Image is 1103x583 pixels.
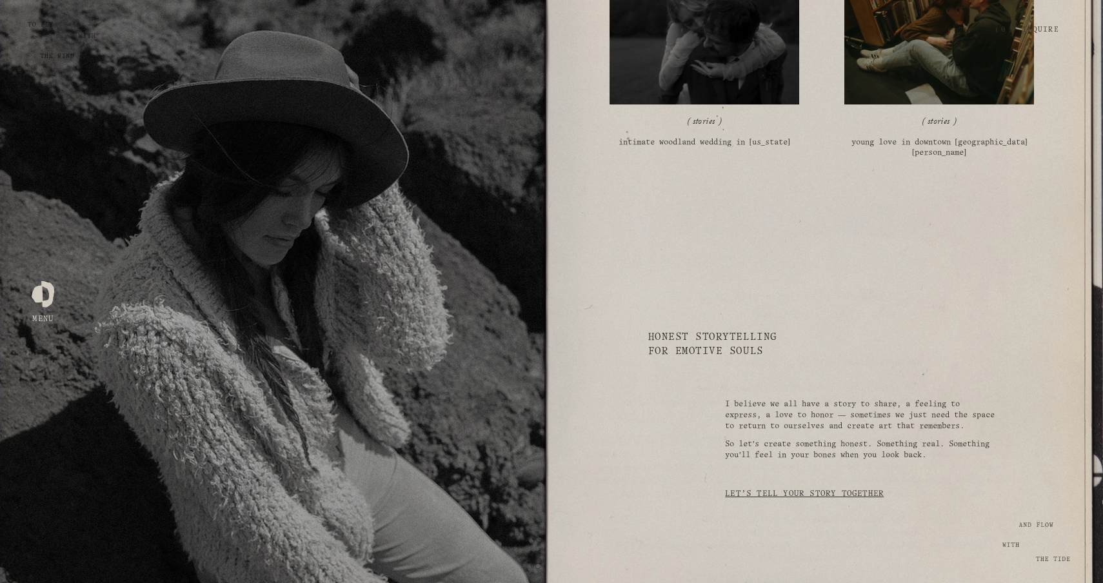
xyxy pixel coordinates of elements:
[996,25,1011,35] a: 0 items in cart
[1022,19,1059,41] a: Inquire
[1009,26,1011,33] span: )
[851,139,1028,156] a: young love in downtown [GEOGRAPHIC_DATA][PERSON_NAME]
[725,399,995,431] p: I believe we all have a story to share, a feeling to express, a love to honor — sometimes we just...
[1001,26,1006,33] span: 0
[996,26,999,33] span: (
[928,115,950,130] a: stories
[725,482,884,506] a: Let's tell your story together
[693,115,715,130] a: stories
[725,439,995,461] p: So let’s create something honest. Something real. Something you’ll feel in your bones when you lo...
[619,139,790,146] a: intimate woodland wedding in [US_STATE]
[648,331,880,359] h2: Honest Storytelling FOR emotive souls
